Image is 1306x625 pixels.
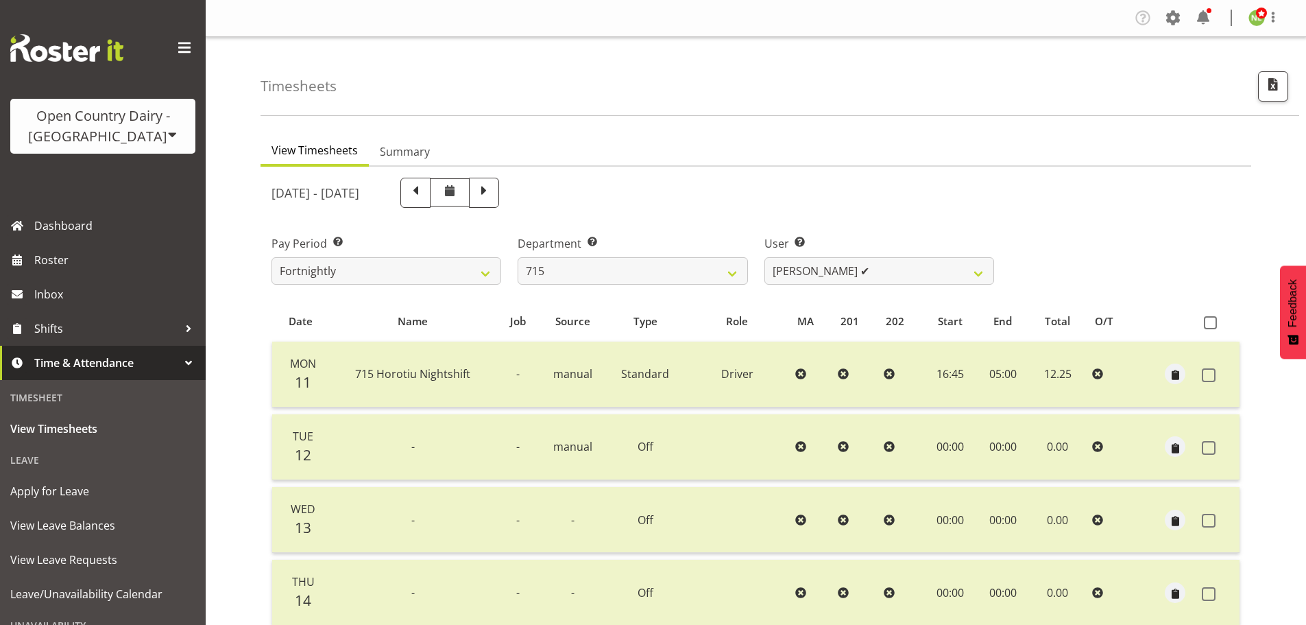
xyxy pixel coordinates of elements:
h5: [DATE] - [DATE] [271,185,359,200]
span: Date [289,314,313,329]
span: MA [797,314,814,329]
span: 201 [841,314,859,329]
a: Leave/Unavailability Calendar [3,577,202,611]
span: Start [938,314,963,329]
span: Thu [292,574,315,589]
img: Rosterit website logo [10,34,123,62]
span: Type [633,314,657,329]
span: 13 [295,518,311,537]
span: 14 [295,591,311,610]
td: Off [606,414,685,480]
button: Feedback - Show survey [1280,266,1306,359]
span: Apply for Leave [10,481,195,502]
span: - [571,512,575,528]
span: Source [555,314,590,329]
td: Standard [606,342,685,408]
label: User [764,235,994,252]
td: Off [606,487,685,553]
span: Leave/Unavailability Calendar [10,584,195,604]
span: Shifts [34,318,178,339]
span: View Timesheets [271,142,358,158]
span: manual [553,366,592,381]
div: Open Country Dairy - [GEOGRAPHIC_DATA] [24,106,182,147]
span: Role [726,314,748,329]
span: - [516,366,520,381]
span: - [411,512,415,528]
label: Pay Period [271,235,501,252]
div: Leave [3,446,202,474]
span: 12 [295,445,311,464]
span: View Leave Balances [10,515,195,536]
span: Summary [380,143,430,160]
h4: Timesheets [261,78,337,94]
td: 00:00 [923,487,977,553]
td: 12.25 [1028,342,1087,408]
td: 0.00 [1028,487,1087,553]
span: Inbox [34,284,199,305]
span: Feedback [1287,279,1299,327]
span: Name [398,314,428,329]
button: Export CSV [1258,71,1288,102]
span: 202 [886,314,904,329]
span: - [516,512,520,528]
span: Job [510,314,526,329]
td: 16:45 [923,342,977,408]
span: - [516,585,520,600]
td: 00:00 [977,414,1028,480]
span: Mon [290,356,316,371]
span: Roster [34,250,199,270]
span: Dashboard [34,215,199,236]
a: View Leave Balances [3,508,202,543]
span: Tue [293,429,313,444]
span: Time & Attendance [34,353,178,373]
img: nicole-lloyd7454.jpg [1248,10,1265,26]
span: O/T [1095,314,1113,329]
span: - [411,439,415,454]
span: Driver [721,366,753,381]
td: 05:00 [977,342,1028,408]
span: Total [1045,314,1070,329]
div: Timesheet [3,384,202,412]
span: View Timesheets [10,418,195,439]
span: - [411,585,415,600]
td: 00:00 [923,414,977,480]
span: 11 [295,373,311,392]
span: View Leave Requests [10,550,195,570]
a: Apply for Leave [3,474,202,508]
span: 715 Horotiu Nightshift [355,366,470,381]
label: Department [518,235,747,252]
a: View Timesheets [3,412,202,446]
span: manual [553,439,592,454]
span: End [993,314,1012,329]
span: - [571,585,575,600]
td: 00:00 [977,487,1028,553]
td: 0.00 [1028,414,1087,480]
a: View Leave Requests [3,543,202,577]
span: - [516,439,520,454]
span: Wed [291,502,315,517]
